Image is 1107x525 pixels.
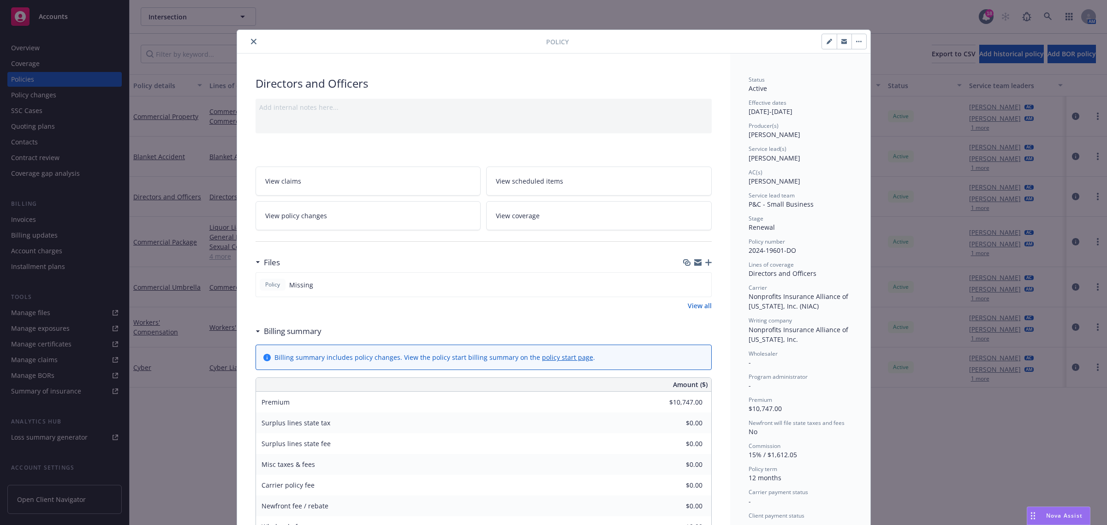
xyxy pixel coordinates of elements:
span: 2024-19601-DO [749,246,796,255]
div: [DATE] - [DATE] [749,99,852,116]
span: Status [749,76,765,84]
span: View policy changes [265,211,327,221]
span: Missing [289,280,313,290]
span: Carrier payment status [749,488,808,496]
a: View coverage [486,201,712,230]
span: Active [749,84,767,93]
span: Effective dates [749,99,786,107]
span: Carrier [749,284,767,292]
span: Program administrator [749,373,808,381]
span: Lines of coverage [749,261,794,268]
span: Amount ($) [673,380,708,389]
div: Directors and Officers [256,76,712,91]
span: 15% / $1,612.05 [749,450,797,459]
div: Billing summary [256,325,321,337]
span: - [749,381,751,390]
input: 0.00 [648,458,708,471]
a: policy start page [542,353,593,362]
span: Service lead team [749,191,795,199]
span: View coverage [496,211,540,221]
a: View scheduled items [486,167,712,196]
span: [PERSON_NAME] [749,177,800,185]
h3: Files [264,257,280,268]
span: Carrier policy fee [262,481,315,489]
input: 0.00 [648,478,708,492]
span: - [749,358,751,367]
span: Renewal [749,223,775,232]
span: Surplus lines state fee [262,439,331,448]
span: - [749,497,751,506]
span: Newfront will file state taxes and fees [749,419,845,427]
span: Stage [749,215,763,222]
span: Surplus lines state tax [262,418,330,427]
a: View claims [256,167,481,196]
span: View claims [265,176,301,186]
span: Nonprofits Insurance Alliance of [US_STATE], Inc. (NIAC) [749,292,850,310]
span: Writing company [749,316,792,324]
span: Premium [262,398,290,406]
span: Premium [749,396,772,404]
div: Billing summary includes policy changes. View the policy start billing summary on the . [274,352,595,362]
input: 0.00 [648,499,708,513]
span: Directors and Officers [749,269,816,278]
span: View scheduled items [496,176,563,186]
input: 0.00 [648,395,708,409]
span: Policy term [749,465,777,473]
span: Newfront fee / rebate [262,501,328,510]
button: close [248,36,259,47]
span: Wholesaler [749,350,778,358]
div: Files [256,257,280,268]
h3: Billing summary [264,325,321,337]
span: [PERSON_NAME] [749,130,800,139]
span: Nonprofits Insurance Alliance of [US_STATE], Inc. [749,325,850,344]
span: Service lead(s) [749,145,786,153]
span: [PERSON_NAME] [749,154,800,162]
span: Producer(s) [749,122,779,130]
a: View policy changes [256,201,481,230]
span: No [749,427,757,436]
span: Policy number [749,238,785,245]
span: Misc taxes & fees [262,460,315,469]
span: Policy [263,280,282,289]
span: AC(s) [749,168,762,176]
span: $10,747.00 [749,404,782,413]
input: 0.00 [648,416,708,430]
span: 12 months [749,473,781,482]
a: View all [688,301,712,310]
button: Nova Assist [1027,507,1090,525]
div: Drag to move [1027,507,1039,525]
input: 0.00 [648,437,708,451]
span: Nova Assist [1046,512,1083,519]
span: Policy [546,37,569,47]
span: Commission [749,442,780,450]
div: Add internal notes here... [259,102,708,112]
span: P&C - Small Business [749,200,814,209]
span: Client payment status [749,512,804,519]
